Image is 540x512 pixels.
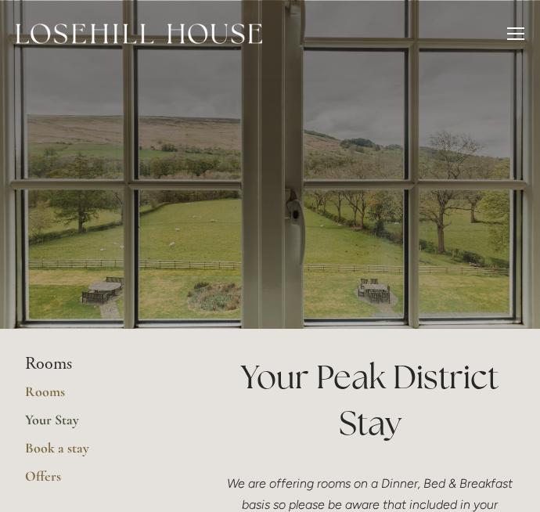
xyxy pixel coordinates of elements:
[25,467,175,496] a: Offers
[25,354,175,374] li: Rooms
[25,383,175,411] a: Rooms
[25,411,175,439] a: Your Stay
[225,354,515,446] h1: Your Peak District Stay
[16,23,262,44] img: Losehill House
[25,439,175,467] a: Book a stay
